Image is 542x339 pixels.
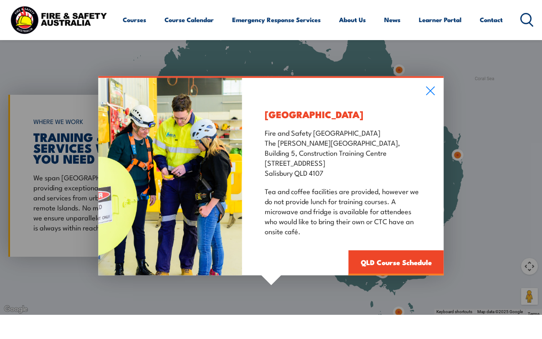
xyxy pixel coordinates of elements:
[265,185,420,235] p: Tea and coffee facilities are provided, however we do not provide lunch for training courses. A m...
[265,109,420,119] h3: [GEOGRAPHIC_DATA]
[349,250,444,275] a: QLD Course Schedule
[419,10,461,30] a: Learner Portal
[232,10,321,30] a: Emergency Response Services
[480,10,503,30] a: Contact
[384,10,400,30] a: News
[123,10,146,30] a: Courses
[265,127,420,177] p: Fire and Safety [GEOGRAPHIC_DATA] The [PERSON_NAME][GEOGRAPHIC_DATA], Building 5, Construction Tr...
[165,10,214,30] a: Course Calendar
[99,78,242,275] img: Confined space entry training showing a trainer and two learners with a gas test monitor
[339,10,366,30] a: About Us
